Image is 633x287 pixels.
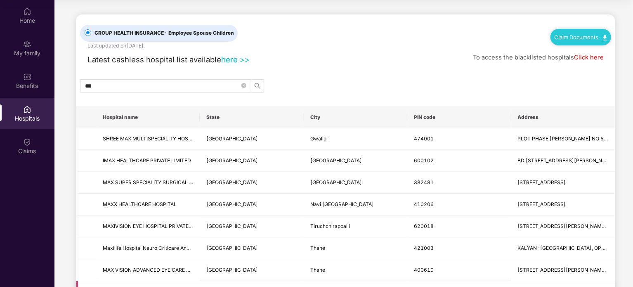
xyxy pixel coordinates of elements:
th: Hospital name [96,106,200,128]
span: MAXIVISION EYE HOSPITAL PRIVATE LIMITED [103,223,210,229]
span: To access the blacklisted hospitals [473,54,574,61]
span: 410206 [414,201,434,207]
span: [GEOGRAPHIC_DATA] [206,245,258,251]
th: State [200,106,303,128]
td: KALYAN-AMBERNATH ROAD, OPP. HANUMAN MANDIR, SHANTI NAGAR [511,237,615,259]
td: Tiruchchirappalli [304,216,407,237]
span: [GEOGRAPHIC_DATA] [206,135,258,142]
span: Latest cashless hospital list available [87,55,221,64]
td: Chennai [304,150,407,172]
a: Click here [574,54,604,61]
td: MAXX HEALTHCARE HOSPITAL [96,194,200,216]
span: 600102 [414,157,434,164]
td: Row House, Plot No. 3-B, Khanda Colony [511,194,615,216]
td: Gujarat [200,172,303,194]
th: Address [511,106,615,128]
span: SHREE MAX MULTISPECIALITY HOSPITAL & TRAUMA CENTRE [103,135,250,142]
th: PIN code [407,106,511,128]
span: BD [STREET_ADDRESS][PERSON_NAME] [518,157,615,164]
span: [GEOGRAPHIC_DATA] [206,201,258,207]
td: PLOT PHASE WARD NO 58 AT FRANT OF SOFA GALLERY, NEAR PADAV PULL GWALIOR [511,128,615,150]
span: [GEOGRAPHIC_DATA] [310,157,362,164]
span: 620018 [414,223,434,229]
img: svg+xml;base64,PHN2ZyB4bWxucz0iaHR0cDovL3d3dy53My5vcmcvMjAwMC9zdmciIHdpZHRoPSIxMC40IiBoZWlnaHQ9Ij... [603,35,607,40]
th: City [304,106,407,128]
td: Tamil Nadu [200,150,303,172]
td: MAX VISION ADVANCED EYE CARE CENTRE [96,259,200,281]
span: Hospital name [103,114,193,121]
a: here >> [221,55,250,64]
span: Tiruchchirappalli [310,223,350,229]
span: IMAX HEALTHCARE PRIVATE LIMITED [103,157,191,164]
span: [GEOGRAPHIC_DATA] [310,179,362,185]
td: Madhya Pradesh [200,128,303,150]
span: close-circle [241,83,246,88]
td: Ahmedabad [304,172,407,194]
img: svg+xml;base64,PHN2ZyB3aWR0aD0iMjAiIGhlaWdodD0iMjAiIHZpZXdCb3g9IjAgMCAyMCAyMCIgZmlsbD0ibm9uZSIgeG... [23,40,31,48]
span: [GEOGRAPHIC_DATA] [206,267,258,273]
td: Maharashtra [200,194,303,216]
span: Address [518,114,608,121]
td: Maharashtra [200,237,303,259]
span: - Employee Spouse Children [164,30,234,36]
td: SHREE MAX MULTISPECIALITY HOSPITAL & TRAUMA CENTRE [96,128,200,150]
td: 301/A 3 Rd Floor, Silver Star Complex Silver Star Cross Rd [511,172,615,194]
img: svg+xml;base64,PHN2ZyBpZD0iQ2xhaW0iIHhtbG5zPSJodHRwOi8vd3d3LnczLm9yZy8yMDAwL3N2ZyIgd2lkdGg9IjIwIi... [23,138,31,146]
span: MAXX HEALTHCARE HOSPITAL [103,201,177,207]
td: Maharashtra [200,259,303,281]
td: Maxilife Hospital Neuro Criticare And Research Centre [96,237,200,259]
span: GROUP HEALTH INSURANCE [91,29,237,37]
span: [GEOGRAPHIC_DATA] [206,157,258,164]
td: BD 128 FIRST MAIN ROAD ANNA NAGAR EAST, C Block Kilpauk Garden Road [511,150,615,172]
span: 421003 [414,245,434,251]
td: IMAX HEALTHCARE PRIVATE LIMITED [96,150,200,172]
td: Thane [304,259,407,281]
a: Claim Documents [555,34,607,40]
img: svg+xml;base64,PHN2ZyBpZD0iSG9zcGl0YWxzIiB4bWxucz0iaHR0cDovL3d3dy53My5vcmcvMjAwMC9zdmciIHdpZHRoPS... [23,105,31,114]
td: Thane [304,237,407,259]
span: MAX SUPER SPECIALITY SURGICAL HOSPITAL (URVASHI SURGICARE PVT. LTD.) [103,179,294,185]
span: Gwalior [310,135,328,142]
span: [GEOGRAPHIC_DATA] [206,179,258,185]
td: MAXIVISION EYE HOSPITAL PRIVATE LIMITED [96,216,200,237]
div: Last updated on [DATE] . [87,42,145,50]
button: search [251,79,264,93]
span: MAX VISION ADVANCED EYE CARE CENTRE [103,267,206,273]
span: Thane [310,245,325,251]
span: Maxilife Hospital Neuro Criticare And Research Centre [103,245,230,251]
td: Gwalior [304,128,407,150]
span: 400610 [414,267,434,273]
span: Thane [310,267,325,273]
td: Navi Mumbai [304,194,407,216]
span: [STREET_ADDRESS] [518,179,566,185]
span: [GEOGRAPHIC_DATA] [206,223,258,229]
td: MAX SUPER SPECIALITY SURGICAL HOSPITAL (URVASHI SURGICARE PVT. LTD.) [96,172,200,194]
td: 216 A 2nd Flr Soham Plaza, Manpada Bus Stop [511,259,615,281]
span: 474001 [414,135,434,142]
span: search [251,83,264,89]
img: svg+xml;base64,PHN2ZyBpZD0iSG9tZSIgeG1sbnM9Imh0dHA6Ly93d3cudzMub3JnLzIwMDAvc3ZnIiB3aWR0aD0iMjAiIG... [23,7,31,16]
span: [STREET_ADDRESS] [518,201,566,207]
td: 73, Annamalai Nagar , Main Road , Thilai Nagar East, Thillai Nagar [511,216,615,237]
span: close-circle [241,82,246,90]
img: svg+xml;base64,PHN2ZyBpZD0iQmVuZWZpdHMiIHhtbG5zPSJodHRwOi8vd3d3LnczLm9yZy8yMDAwL3N2ZyIgd2lkdGg9Ij... [23,73,31,81]
td: Tamil Nadu [200,216,303,237]
span: Navi [GEOGRAPHIC_DATA] [310,201,374,207]
span: 382481 [414,179,434,185]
